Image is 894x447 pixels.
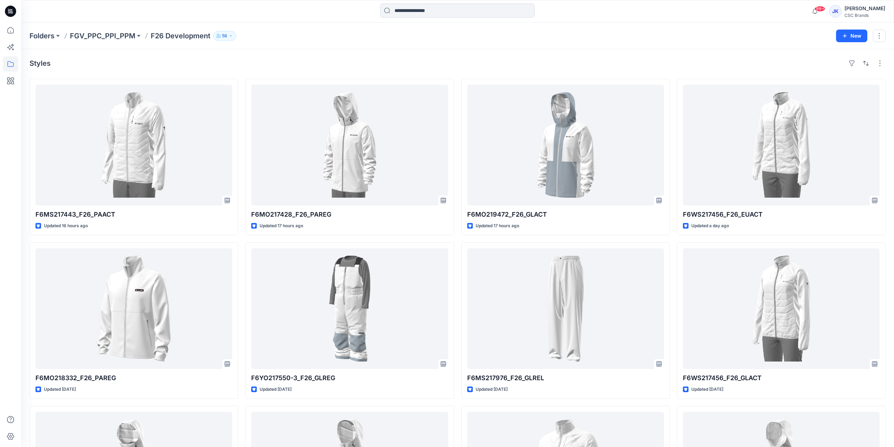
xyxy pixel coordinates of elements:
p: F6MS217443_F26_PAACT [35,210,232,219]
p: Updated 16 hours ago [44,222,88,230]
span: 99+ [815,6,825,12]
p: Updated [DATE] [260,386,292,393]
button: New [836,30,867,42]
p: 56 [222,32,227,40]
a: Folders [30,31,54,41]
p: Updated a day ago [691,222,729,230]
p: F6WS217456_F26_GLACT [683,373,880,383]
div: [PERSON_NAME] [844,4,885,13]
a: F6MO217428_F26_PAREG [251,85,448,205]
p: Updated 17 hours ago [260,222,303,230]
h4: Styles [30,59,51,68]
p: Updated [DATE] [691,386,723,393]
a: F6MS217976_F26_GLREL [467,248,664,369]
p: Updated [DATE] [476,386,508,393]
a: F6YO217550-3_F26_GLREG [251,248,448,369]
p: Updated [DATE] [44,386,76,393]
p: F6MS217976_F26_GLREL [467,373,664,383]
p: F6MO217428_F26_PAREG [251,210,448,219]
a: F6MO218332_F26_PAREG [35,248,232,369]
p: F6WS217456_F26_EUACT [683,210,880,219]
button: 56 [213,31,236,41]
div: CSC Brands [844,13,885,18]
p: F6YO217550-3_F26_GLREG [251,373,448,383]
p: F6MO219472_F26_GLACT [467,210,664,219]
div: JK [829,5,842,18]
p: Updated 17 hours ago [476,222,519,230]
a: F6MO219472_F26_GLACT [467,85,664,205]
p: F6MO218332_F26_PAREG [35,373,232,383]
p: F26 Development [151,31,210,41]
a: F6MS217443_F26_PAACT [35,85,232,205]
a: F6WS217456_F26_EUACT [683,85,880,205]
a: FGV_PPC_PPI_PPM [70,31,135,41]
a: F6WS217456_F26_GLACT [683,248,880,369]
